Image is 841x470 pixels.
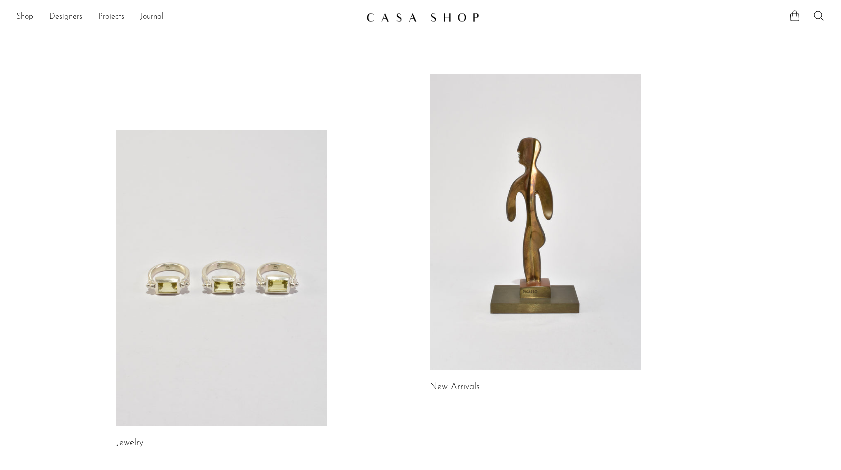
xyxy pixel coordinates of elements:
[16,9,358,26] ul: NEW HEADER MENU
[16,9,358,26] nav: Desktop navigation
[16,11,33,24] a: Shop
[49,11,82,24] a: Designers
[140,11,164,24] a: Journal
[430,383,480,392] a: New Arrivals
[98,11,124,24] a: Projects
[116,439,143,448] a: Jewelry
